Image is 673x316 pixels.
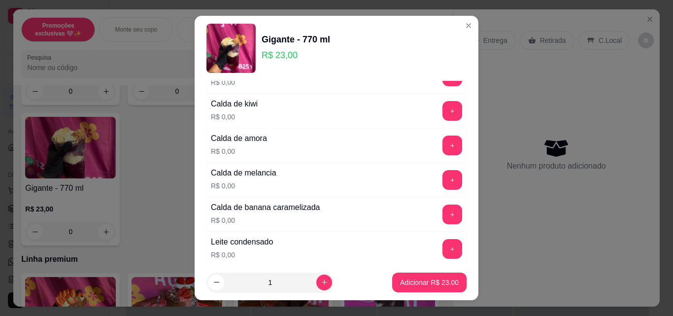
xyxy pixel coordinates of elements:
[442,101,462,121] button: add
[211,167,276,179] div: Calda de melancia
[442,205,462,224] button: add
[442,136,462,155] button: add
[211,146,267,156] p: R$ 0,00
[461,18,476,34] button: Close
[211,215,320,225] p: R$ 0,00
[392,273,467,292] button: Adicionar R$ 23,00
[442,170,462,190] button: add
[442,239,462,259] button: add
[206,24,256,73] img: product-image
[262,48,330,62] p: R$ 23,00
[208,275,224,290] button: decrease-product-quantity
[211,236,273,248] div: Leite condensado
[211,133,267,144] div: Calda de amora
[211,98,258,110] div: Calda de kiwi
[400,278,459,287] p: Adicionar R$ 23,00
[211,202,320,213] div: Calda de banana caramelizada
[211,77,275,87] p: R$ 0,00
[316,275,332,290] button: increase-product-quantity
[211,181,276,191] p: R$ 0,00
[211,112,258,122] p: R$ 0,00
[262,33,330,46] div: Gigante - 770 ml
[211,250,273,260] p: R$ 0,00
